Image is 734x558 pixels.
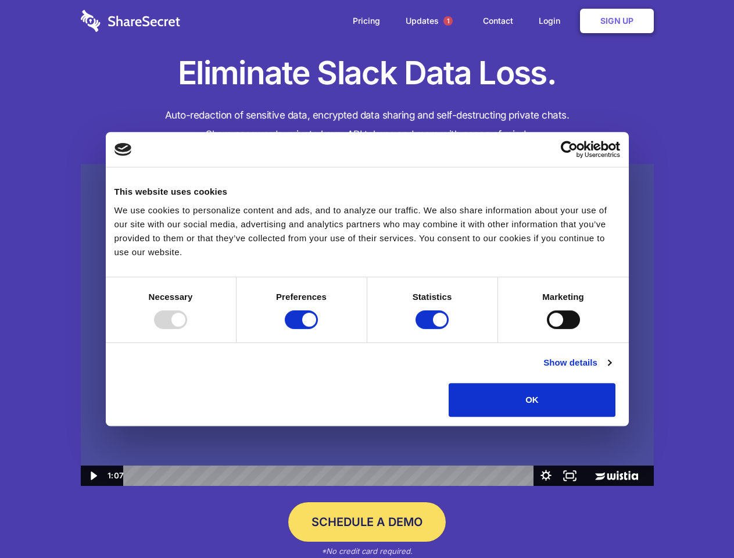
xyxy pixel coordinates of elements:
div: Playbar [133,466,528,486]
button: Show settings menu [534,466,558,486]
strong: Marketing [542,292,584,302]
h4: Auto-redaction of sensitive data, encrypted data sharing and self-destructing private chats. Shar... [81,106,654,144]
a: Login [527,3,578,39]
img: Sharesecret [81,164,654,487]
a: Contact [471,3,525,39]
h1: Eliminate Slack Data Loss. [81,52,654,94]
a: Usercentrics Cookiebot - opens in a new window [518,141,620,158]
em: *No credit card required. [321,546,413,556]
img: logo [114,143,132,156]
a: Wistia Logo -- Learn More [582,466,653,486]
button: Fullscreen [558,466,582,486]
div: This website uses cookies [114,185,620,199]
a: Sign Up [580,9,654,33]
strong: Necessary [149,292,193,302]
a: Show details [543,356,611,370]
button: OK [449,383,615,417]
a: Schedule a Demo [288,502,446,542]
span: 1 [443,16,453,26]
a: Pricing [341,3,392,39]
div: We use cookies to personalize content and ads, and to analyze our traffic. We also share informat... [114,203,620,259]
strong: Preferences [276,292,327,302]
button: Play Video [81,466,105,486]
strong: Statistics [413,292,452,302]
img: logo-wordmark-white-trans-d4663122ce5f474addd5e946df7df03e33cb6a1c49d2221995e7729f52c070b2.svg [81,10,180,32]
